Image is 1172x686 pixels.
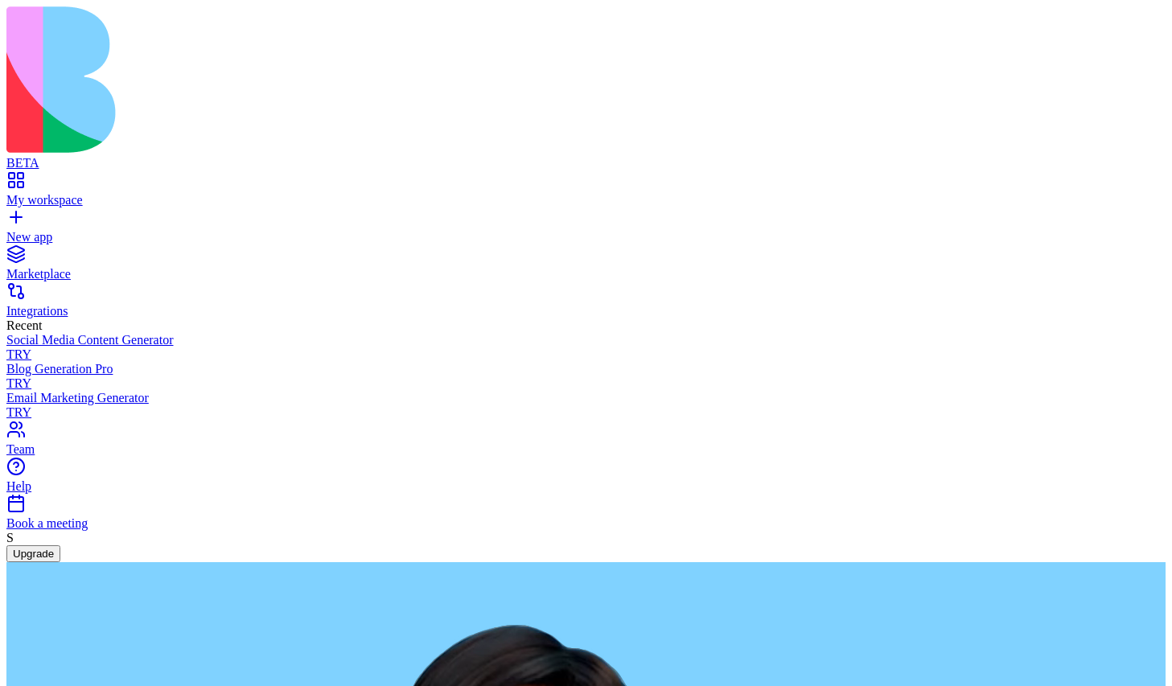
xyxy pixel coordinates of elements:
[6,516,1166,531] div: Book a meeting
[6,391,1166,405] div: Email Marketing Generator
[6,405,1166,420] div: TRY
[6,465,1166,494] a: Help
[6,362,1166,391] a: Blog Generation ProTRY
[6,333,1166,362] a: Social Media Content GeneratorTRY
[6,179,1166,207] a: My workspace
[6,230,1166,244] div: New app
[6,216,1166,244] a: New app
[6,142,1166,170] a: BETA
[6,318,42,332] span: Recent
[6,546,60,560] a: Upgrade
[6,156,1166,170] div: BETA
[6,347,1166,362] div: TRY
[6,428,1166,457] a: Team
[6,253,1166,281] a: Marketplace
[6,502,1166,531] a: Book a meeting
[6,267,1166,281] div: Marketplace
[6,333,1166,347] div: Social Media Content Generator
[6,545,60,562] button: Upgrade
[6,362,1166,376] div: Blog Generation Pro
[6,304,1166,318] div: Integrations
[6,479,1166,494] div: Help
[6,290,1166,318] a: Integrations
[6,193,1166,207] div: My workspace
[6,6,653,153] img: logo
[6,376,1166,391] div: TRY
[6,391,1166,420] a: Email Marketing GeneratorTRY
[6,531,14,544] span: S
[6,442,1166,457] div: Team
